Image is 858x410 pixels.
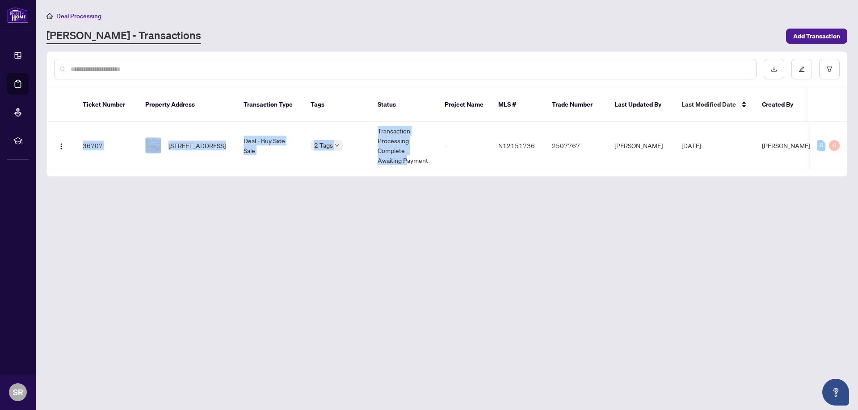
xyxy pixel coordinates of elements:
[607,122,674,169] td: [PERSON_NAME]
[13,386,23,398] span: SR
[303,87,370,122] th: Tags
[54,138,68,153] button: Logo
[236,87,303,122] th: Transaction Type
[370,87,437,122] th: Status
[786,29,847,44] button: Add Transaction
[56,12,101,20] span: Deal Processing
[817,140,825,151] div: 0
[236,122,303,169] td: Deal - Buy Side Sale
[76,122,138,169] td: 36707
[799,66,805,72] span: edit
[545,122,607,169] td: 2507767
[58,143,65,150] img: Logo
[437,122,491,169] td: -
[314,140,333,150] span: 2 Tags
[46,13,53,19] span: home
[764,59,784,79] button: download
[791,59,812,79] button: edit
[681,141,701,149] span: [DATE]
[168,141,226,150] span: [STREET_ADDRESS]
[674,87,755,122] th: Last Modified Date
[607,87,674,122] th: Last Updated By
[755,87,808,122] th: Created By
[829,140,840,151] div: 0
[46,28,201,44] a: [PERSON_NAME] - Transactions
[681,99,736,109] span: Last Modified Date
[146,138,161,153] img: thumbnail-img
[793,29,840,43] span: Add Transaction
[335,143,339,148] span: down
[771,66,777,72] span: download
[822,379,849,406] button: Open asap
[437,87,491,122] th: Project Name
[819,59,840,79] button: filter
[491,87,545,122] th: MLS #
[762,141,810,149] span: [PERSON_NAME]
[138,87,236,122] th: Property Address
[545,87,607,122] th: Trade Number
[7,7,29,23] img: logo
[826,66,833,72] span: filter
[76,87,138,122] th: Ticket Number
[370,122,437,169] td: Transaction Processing Complete - Awaiting Payment
[498,141,535,149] span: N12151736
